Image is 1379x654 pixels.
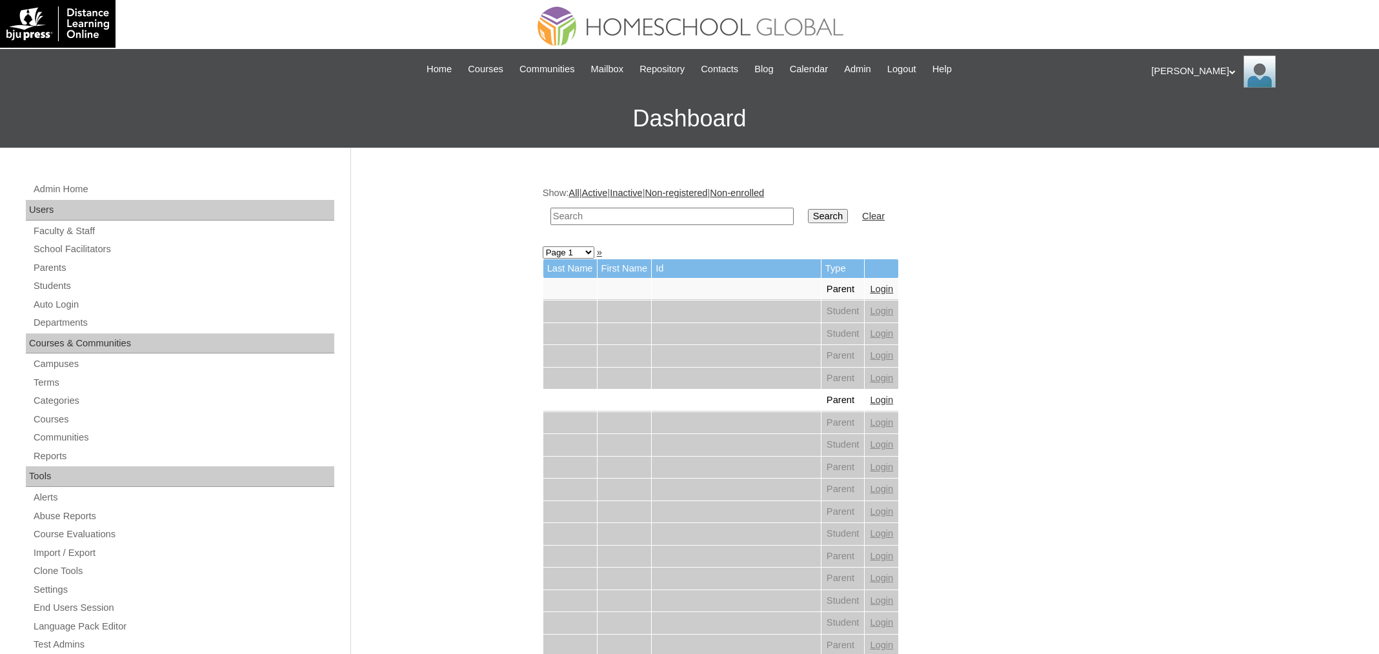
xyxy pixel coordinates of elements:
[870,284,893,294] a: Login
[1243,55,1276,88] img: Ariane Ebuen
[32,448,334,464] a: Reports
[513,62,581,77] a: Communities
[32,411,334,428] a: Courses
[32,490,334,506] a: Alerts
[870,373,893,383] a: Login
[821,568,865,590] td: Parent
[821,279,865,301] td: Parent
[581,188,607,198] a: Active
[870,506,893,517] a: Login
[870,617,893,628] a: Login
[468,62,503,77] span: Courses
[821,345,865,367] td: Parent
[32,545,334,561] a: Import / Export
[32,315,334,331] a: Departments
[862,211,885,221] a: Clear
[633,62,691,77] a: Repository
[585,62,630,77] a: Mailbox
[652,259,821,278] td: Id
[844,62,871,77] span: Admin
[783,62,834,77] a: Calendar
[543,186,1182,232] div: Show: | | | |
[26,333,334,354] div: Courses & Communities
[6,90,1373,148] h3: Dashboard
[597,247,602,257] a: »
[754,62,773,77] span: Blog
[32,430,334,446] a: Communities
[32,241,334,257] a: School Facilitators
[821,434,865,456] td: Student
[870,328,893,339] a: Login
[821,259,865,278] td: Type
[32,582,334,598] a: Settings
[870,350,893,361] a: Login
[821,412,865,434] td: Parent
[6,6,109,41] img: logo-white.png
[32,297,334,313] a: Auto Login
[427,62,452,77] span: Home
[926,62,958,77] a: Help
[870,551,893,561] a: Login
[610,188,643,198] a: Inactive
[420,62,458,77] a: Home
[32,508,334,524] a: Abuse Reports
[748,62,780,77] a: Blog
[870,573,893,583] a: Login
[32,563,334,579] a: Clone Tools
[32,223,334,239] a: Faculty & Staff
[591,62,624,77] span: Mailbox
[694,62,745,77] a: Contacts
[32,375,334,391] a: Terms
[32,600,334,616] a: End Users Session
[32,619,334,635] a: Language Pack Editor
[821,590,865,612] td: Student
[870,439,893,450] a: Login
[881,62,923,77] a: Logout
[569,188,579,198] a: All
[821,501,865,523] td: Parent
[32,356,334,372] a: Campuses
[26,200,334,221] div: Users
[32,260,334,276] a: Parents
[32,181,334,197] a: Admin Home
[870,417,893,428] a: Login
[550,208,794,225] input: Search
[821,323,865,345] td: Student
[870,640,893,650] a: Login
[808,209,848,223] input: Search
[838,62,878,77] a: Admin
[821,368,865,390] td: Parent
[821,612,865,634] td: Student
[870,395,893,405] a: Login
[821,301,865,322] td: Student
[519,62,575,77] span: Communities
[870,462,893,472] a: Login
[701,62,738,77] span: Contacts
[870,595,893,606] a: Login
[645,188,708,198] a: Non-registered
[598,259,652,278] td: First Name
[932,62,952,77] span: Help
[887,62,916,77] span: Logout
[790,62,828,77] span: Calendar
[461,62,510,77] a: Courses
[870,528,893,539] a: Login
[32,393,334,409] a: Categories
[821,479,865,500] td: Parent
[32,526,334,542] a: Course Evaluations
[821,390,865,411] td: Parent
[870,484,893,494] a: Login
[870,306,893,316] a: Login
[1151,55,1366,88] div: [PERSON_NAME]
[821,546,865,568] td: Parent
[543,259,597,278] td: Last Name
[32,278,334,294] a: Students
[32,637,334,653] a: Test Admins
[710,188,764,198] a: Non-enrolled
[639,62,685,77] span: Repository
[26,466,334,487] div: Tools
[821,457,865,479] td: Parent
[821,523,865,545] td: Student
